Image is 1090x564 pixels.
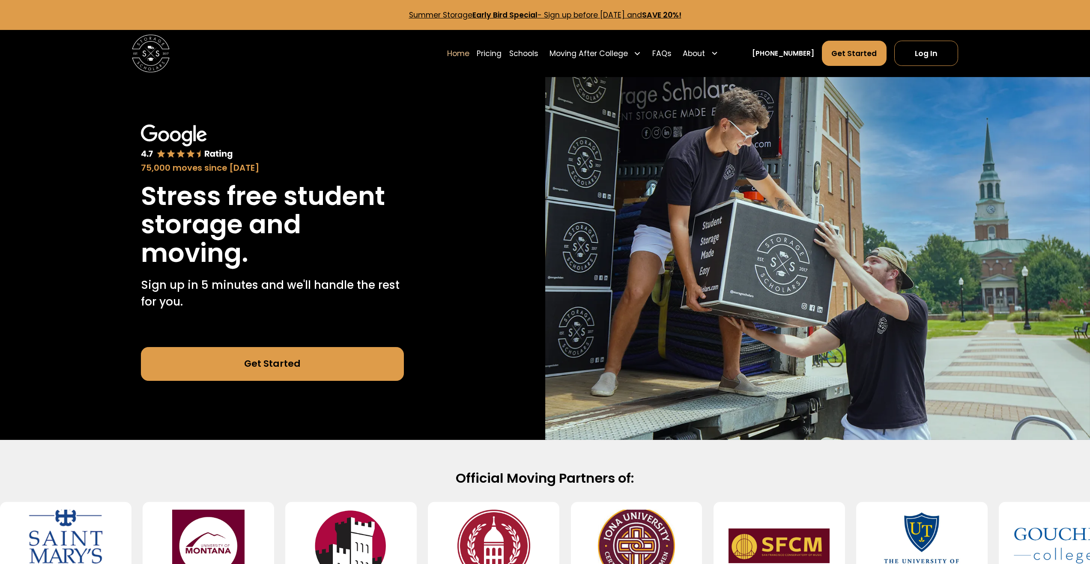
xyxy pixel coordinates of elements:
a: Get Started [822,41,887,66]
div: Moving After College [549,48,628,59]
strong: SAVE 20%! [642,10,681,20]
div: About [683,48,705,59]
a: Log In [894,41,958,66]
a: Summer StorageEarly Bird Special- Sign up before [DATE] andSAVE 20%! [409,10,681,20]
a: Get Started [141,347,404,381]
img: Google 4.7 star rating [141,125,233,160]
a: [PHONE_NUMBER] [752,48,814,58]
a: FAQs [652,40,672,66]
h2: Official Moving Partners of: [245,470,845,487]
h1: Stress free student storage and moving. [141,182,404,267]
a: Pricing [477,40,502,66]
strong: Early Bird Special [472,10,538,20]
a: Home [447,40,469,66]
a: Schools [509,40,538,66]
div: 75,000 moves since [DATE] [141,162,404,175]
p: Sign up in 5 minutes and we'll handle the rest for you. [141,276,404,310]
img: Storage Scholars main logo [132,35,170,72]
